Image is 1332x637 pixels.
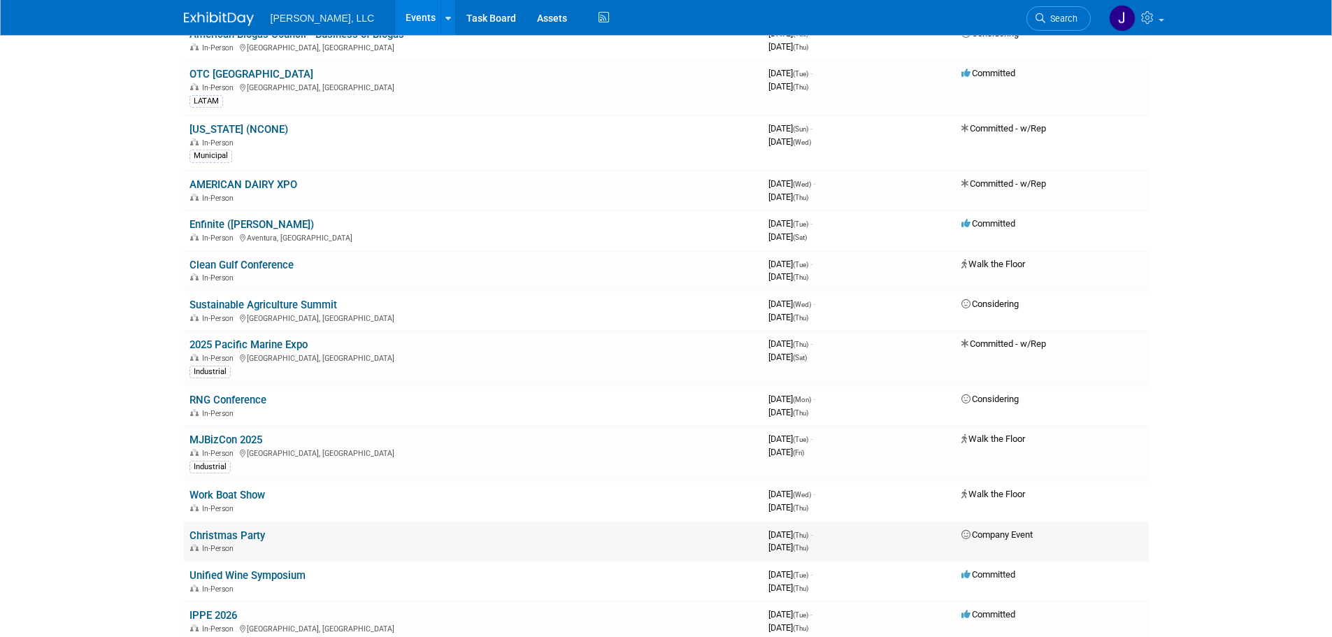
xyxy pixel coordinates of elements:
span: (Tue) [793,30,808,38]
span: [DATE] [768,352,807,362]
a: [US_STATE] (NCONE) [189,123,288,136]
span: (Tue) [793,611,808,619]
span: (Fri) [793,449,804,457]
a: Clean Gulf Conference [189,259,294,271]
span: [PERSON_NAME], LLC [271,13,375,24]
span: [DATE] [768,271,808,282]
span: In-Person [202,138,238,148]
span: - [810,529,812,540]
span: In-Person [202,273,238,282]
img: In-Person Event [190,83,199,90]
img: In-Person Event [190,43,199,50]
a: American Biogas Council - Business of Biogas [189,28,404,41]
span: [DATE] [768,582,808,593]
div: Municipal [189,150,232,162]
span: In-Person [202,585,238,594]
span: [DATE] [768,81,808,92]
span: Committed [961,569,1015,580]
a: Work Boat Show [189,489,265,501]
span: Committed [961,609,1015,620]
span: (Wed) [793,301,811,308]
span: In-Person [202,624,238,634]
span: (Mon) [793,396,811,403]
span: [DATE] [768,529,812,540]
span: (Thu) [793,314,808,322]
img: In-Person Event [190,314,199,321]
span: [DATE] [768,123,812,134]
span: (Wed) [793,138,811,146]
span: In-Person [202,234,238,243]
a: Christmas Party [189,529,265,542]
span: [DATE] [768,68,812,78]
span: (Thu) [793,194,808,201]
span: In-Person [202,43,238,52]
span: [DATE] [768,338,812,349]
span: Committed [961,218,1015,229]
span: (Wed) [793,180,811,188]
div: [GEOGRAPHIC_DATA], [GEOGRAPHIC_DATA] [189,622,757,634]
span: [DATE] [768,622,808,633]
span: [DATE] [768,259,812,269]
span: [DATE] [768,447,804,457]
span: Search [1045,13,1077,24]
span: - [810,434,812,444]
div: [GEOGRAPHIC_DATA], [GEOGRAPHIC_DATA] [189,41,757,52]
span: - [810,123,812,134]
span: (Sat) [793,234,807,241]
span: In-Person [202,314,238,323]
a: Sustainable Agriculture Summit [189,299,337,311]
span: [DATE] [768,542,808,552]
span: Committed [961,68,1015,78]
span: - [810,609,812,620]
img: Jennifer Stepka [1109,5,1136,31]
span: [DATE] [768,407,808,417]
span: [DATE] [768,178,815,189]
span: (Thu) [793,43,808,51]
span: (Tue) [793,436,808,443]
span: - [813,489,815,499]
span: In-Person [202,194,238,203]
div: LATAM [189,95,223,108]
span: (Tue) [793,571,808,579]
a: Search [1026,6,1091,31]
span: - [813,178,815,189]
span: (Tue) [793,220,808,228]
div: [GEOGRAPHIC_DATA], [GEOGRAPHIC_DATA] [189,81,757,92]
span: (Wed) [793,491,811,499]
a: AMERICAN DAIRY XPO [189,178,297,191]
img: In-Person Event [190,544,199,551]
span: Considering [961,394,1019,404]
span: Company Event [961,529,1033,540]
span: Committed - w/Rep [961,178,1046,189]
span: [DATE] [768,502,808,513]
img: In-Person Event [190,354,199,361]
img: In-Person Event [190,194,199,201]
img: In-Person Event [190,234,199,241]
span: (Thu) [793,273,808,281]
a: MJBizCon 2025 [189,434,262,446]
span: (Thu) [793,409,808,417]
span: - [813,299,815,309]
span: [DATE] [768,28,812,38]
span: (Sat) [793,354,807,362]
img: In-Person Event [190,138,199,145]
a: IPPE 2026 [189,609,237,622]
span: Walk the Floor [961,489,1025,499]
img: In-Person Event [190,504,199,511]
span: [DATE] [768,609,812,620]
a: 2025 Pacific Marine Expo [189,338,308,351]
span: (Tue) [793,261,808,269]
span: Walk the Floor [961,434,1025,444]
img: In-Person Event [190,449,199,456]
span: (Sun) [793,125,808,133]
img: In-Person Event [190,273,199,280]
img: In-Person Event [190,624,199,631]
span: - [813,394,815,404]
div: [GEOGRAPHIC_DATA], [GEOGRAPHIC_DATA] [189,352,757,363]
span: Committed - w/Rep [961,338,1046,349]
span: - [810,338,812,349]
span: [DATE] [768,312,808,322]
span: [DATE] [768,218,812,229]
span: (Thu) [793,531,808,539]
img: In-Person Event [190,585,199,592]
